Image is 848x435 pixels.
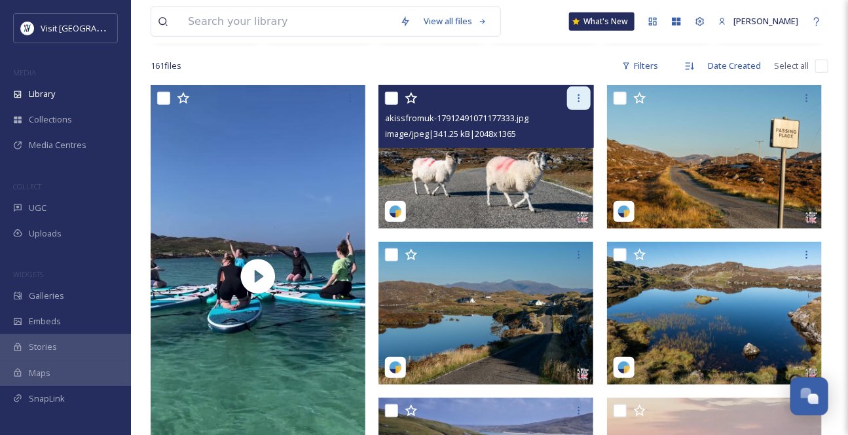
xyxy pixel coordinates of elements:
span: Media Centres [29,139,86,151]
span: Galleries [29,290,64,302]
span: Stories [29,341,57,353]
img: akissfromuk-17902618737237894.jpg [607,85,822,229]
button: Open Chat [790,377,828,415]
span: WIDGETS [13,269,43,279]
span: Library [29,88,55,100]
span: Uploads [29,227,62,240]
span: SnapLink [29,392,65,405]
span: UGC [29,202,46,214]
span: akissfromuk-17912491071177333.jpg [385,112,528,124]
span: Maps [29,367,50,379]
img: snapsea-logo.png [618,205,631,218]
a: View all files [417,9,494,34]
img: snapsea-logo.png [389,361,402,374]
img: akissfromuk-17889987486303248.jpg [607,242,822,385]
img: Untitled%20design%20%2897%29.png [21,22,34,35]
img: akissfromuk-17890147092183979.jpg [378,242,593,385]
img: akissfromuk-17912491071177333.jpg [378,85,593,229]
div: Date Created [701,53,767,79]
span: Collections [29,113,72,126]
div: Filters [616,53,665,79]
span: Select all [774,60,809,72]
span: Visit [GEOGRAPHIC_DATA] [41,22,142,34]
span: image/jpeg | 341.25 kB | 2048 x 1365 [385,128,516,140]
span: [PERSON_NAME] [733,15,798,27]
input: Search your library [181,7,394,36]
img: snapsea-logo.png [618,361,631,374]
img: snapsea-logo.png [389,205,402,218]
a: [PERSON_NAME] [712,9,805,34]
span: COLLECT [13,181,41,191]
span: 161 file s [151,60,181,72]
span: MEDIA [13,67,36,77]
a: What's New [569,12,635,31]
span: Embeds [29,315,61,328]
